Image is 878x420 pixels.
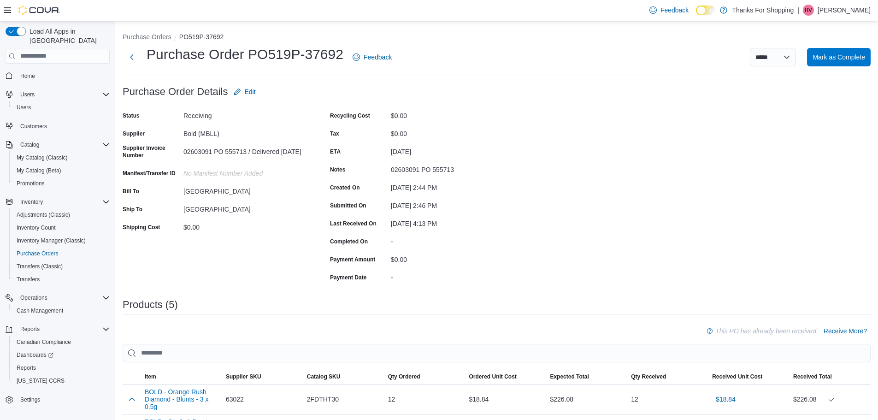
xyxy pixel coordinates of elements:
a: Cash Management [13,305,67,316]
label: Ship To [123,206,142,213]
button: Reports [17,324,43,335]
span: Supplier SKU [226,373,261,380]
span: Operations [20,294,47,302]
span: Purchase Orders [17,250,59,257]
span: Home [17,70,110,82]
button: Users [17,89,38,100]
div: $18.84 [466,390,547,408]
button: Reports [2,323,113,336]
label: Submitted On [330,202,366,209]
a: Inventory Manager (Classic) [13,235,89,246]
span: Reports [17,364,36,372]
button: $18.84 [712,390,739,408]
span: Catalog [17,139,110,150]
span: Users [17,89,110,100]
a: Home [17,71,39,82]
span: Received Total [793,373,832,380]
a: Users [13,102,35,113]
span: Cash Management [13,305,110,316]
div: $0.00 [391,252,514,263]
span: Washington CCRS [13,375,110,386]
span: RV [805,5,812,16]
span: Edit [245,87,256,96]
span: Dashboards [17,351,53,359]
span: Inventory Count [13,222,110,233]
a: Dashboards [13,349,57,361]
button: Purchase Orders [123,33,171,41]
span: My Catalog (Beta) [17,167,61,174]
div: $0.00 [391,126,514,137]
div: No Manifest Number added [183,166,307,177]
button: Reports [9,361,113,374]
button: Users [2,88,113,101]
label: Supplier Invoice Number [123,144,180,159]
h1: Purchase Order PO519P-37692 [147,45,343,64]
span: Transfers [17,276,40,283]
button: Item [141,369,222,384]
span: My Catalog (Beta) [13,165,110,176]
span: Settings [17,394,110,405]
button: Users [9,101,113,114]
a: [US_STATE] CCRS [13,375,68,386]
span: Transfers (Classic) [17,263,63,270]
button: My Catalog (Beta) [9,164,113,177]
div: Rachelle Van Schijndel [803,5,814,16]
div: [DATE] 4:13 PM [391,216,514,227]
span: Feedback [364,53,392,62]
a: Reports [13,362,40,373]
input: Dark Mode [696,6,715,15]
button: Received Total [790,369,871,384]
div: Bold (MBLL) [183,126,307,137]
span: [US_STATE] CCRS [17,377,65,385]
span: Adjustments (Classic) [17,211,70,219]
div: [GEOGRAPHIC_DATA] [183,184,307,195]
span: Transfers [13,274,110,285]
a: My Catalog (Beta) [13,165,65,176]
div: 02603091 PO 555713 / Delivered [DATE] [183,144,307,155]
button: Cash Management [9,304,113,317]
p: [PERSON_NAME] [818,5,871,16]
button: Purchase Orders [9,247,113,260]
button: Catalog [17,139,43,150]
span: Mark as Complete [813,53,865,62]
button: Transfers (Classic) [9,260,113,273]
label: ETA [330,148,341,155]
div: 12 [627,390,708,408]
button: Inventory [17,196,47,207]
button: Inventory Count [9,221,113,234]
span: Load All Apps in [GEOGRAPHIC_DATA] [26,27,110,45]
span: Feedback [660,6,689,15]
span: Cash Management [17,307,63,314]
div: $0.00 [183,220,307,231]
button: Receive More? [820,322,871,340]
button: Supplier SKU [222,369,303,384]
label: Tax [330,130,339,137]
button: BOLD - Orange Rush Diamond - Blunts - 3 x 0.5g [145,388,218,410]
p: Thanks For Shopping [732,5,794,16]
div: - [391,270,514,281]
a: Inventory Count [13,222,59,233]
label: Supplier [123,130,145,137]
button: Next [123,48,141,66]
label: Manifest/Transfer ID [123,170,176,177]
p: This PO has already been received. [715,325,818,337]
label: Created On [330,184,360,191]
span: Dashboards [13,349,110,361]
div: $226.08 [546,390,627,408]
h3: Products (5) [123,299,178,310]
label: Status [123,112,140,119]
button: Inventory Manager (Classic) [9,234,113,247]
span: My Catalog (Classic) [13,152,110,163]
span: Customers [20,123,47,130]
span: 63022 [226,394,244,405]
button: Catalog SKU [303,369,384,384]
div: $0.00 [391,108,514,119]
div: - [391,234,514,245]
a: My Catalog (Classic) [13,152,71,163]
button: Transfers [9,273,113,286]
span: Ordered Unit Cost [469,373,517,380]
span: Settings [20,396,40,403]
p: | [797,5,799,16]
button: Canadian Compliance [9,336,113,349]
h3: Purchase Order Details [123,86,228,97]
